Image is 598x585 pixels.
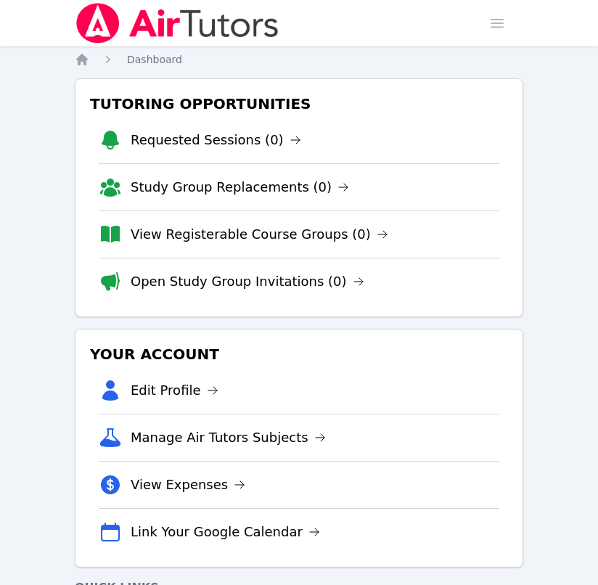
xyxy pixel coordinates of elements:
a: View Registerable Course Groups (0) [131,224,388,245]
img: Air Tutors [75,3,280,44]
nav: Breadcrumb [75,52,523,67]
a: Study Group Replacements (0) [131,177,349,197]
a: View Expenses [131,475,245,495]
a: Open Study Group Invitations (0) [131,271,364,292]
a: Dashboard [127,52,182,67]
a: Manage Air Tutors Subjects [131,427,326,448]
a: Link Your Google Calendar [131,522,320,542]
a: Requested Sessions (0) [131,130,301,150]
a: Edit Profile [131,380,218,401]
h3: Tutoring Opportunities [87,91,511,117]
span: Dashboard [127,54,182,65]
h3: Your Account [87,341,511,367]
